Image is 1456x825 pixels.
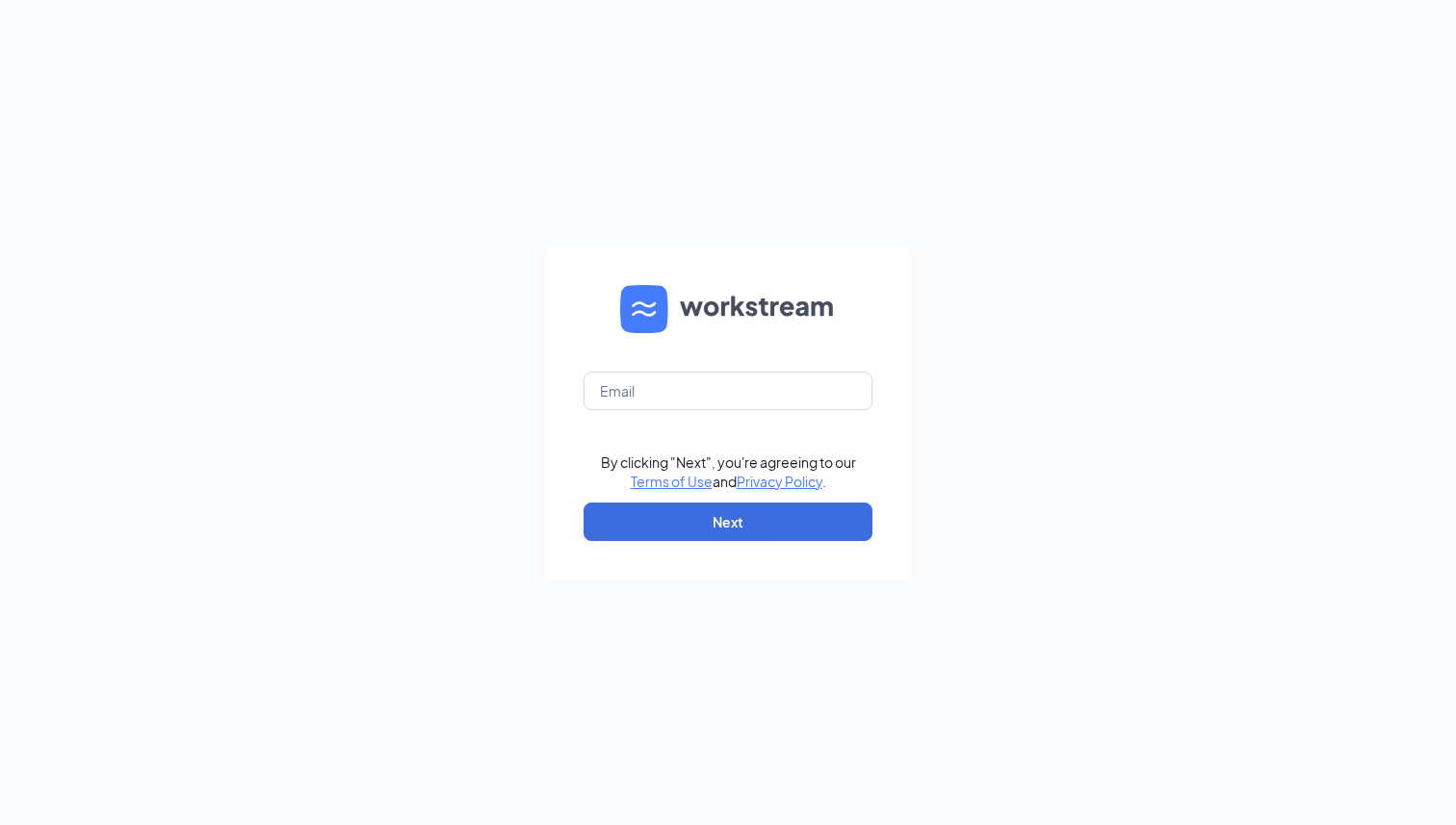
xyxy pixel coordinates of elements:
[737,473,822,490] a: Privacy Policy
[620,285,836,333] img: WS logo and Workstream text
[601,452,856,491] div: By clicking "Next", you're agreeing to our and .
[584,372,872,410] input: Email
[631,473,713,490] a: Terms of Use
[584,503,872,541] button: Next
